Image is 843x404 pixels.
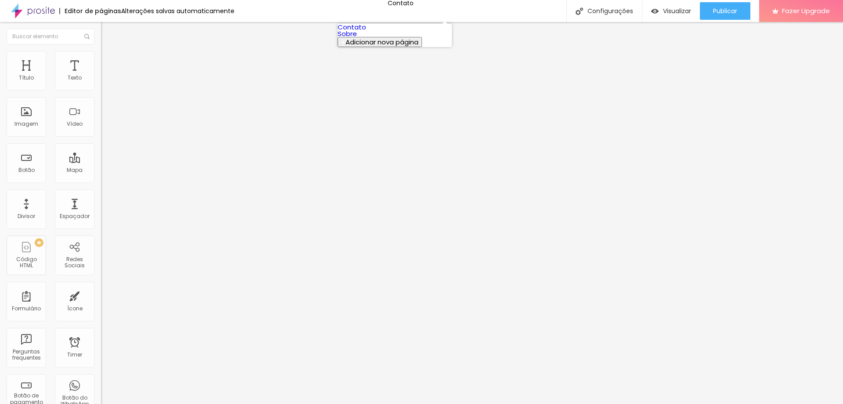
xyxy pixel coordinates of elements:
[18,167,35,173] div: Botão
[84,34,90,39] img: Icone
[60,213,90,219] div: Espaçador
[9,256,43,269] div: Código HTML
[67,167,83,173] div: Mapa
[67,306,83,312] div: Ícone
[14,121,38,127] div: Imagem
[57,256,92,269] div: Redes Sociais
[663,7,691,15] span: Visualizar
[121,8,234,14] div: Alterações salvas automaticamente
[338,29,357,38] a: Sobre
[700,2,750,20] button: Publicar
[713,7,737,15] span: Publicar
[101,22,843,404] iframe: Editor
[338,22,366,32] a: Contato
[67,121,83,127] div: Vídeo
[12,306,41,312] div: Formulário
[68,75,82,81] div: Texto
[18,213,35,219] div: Divisor
[576,7,583,15] img: Icone
[7,29,94,44] input: Buscar elemento
[9,349,43,361] div: Perguntas frequentes
[338,37,422,47] button: Adicionar nova página
[19,75,34,81] div: Título
[642,2,700,20] button: Visualizar
[651,7,659,15] img: view-1.svg
[782,7,830,15] span: Fazer Upgrade
[59,8,121,14] div: Editor de páginas
[67,352,82,358] div: Timer
[346,37,418,47] span: Adicionar nova página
